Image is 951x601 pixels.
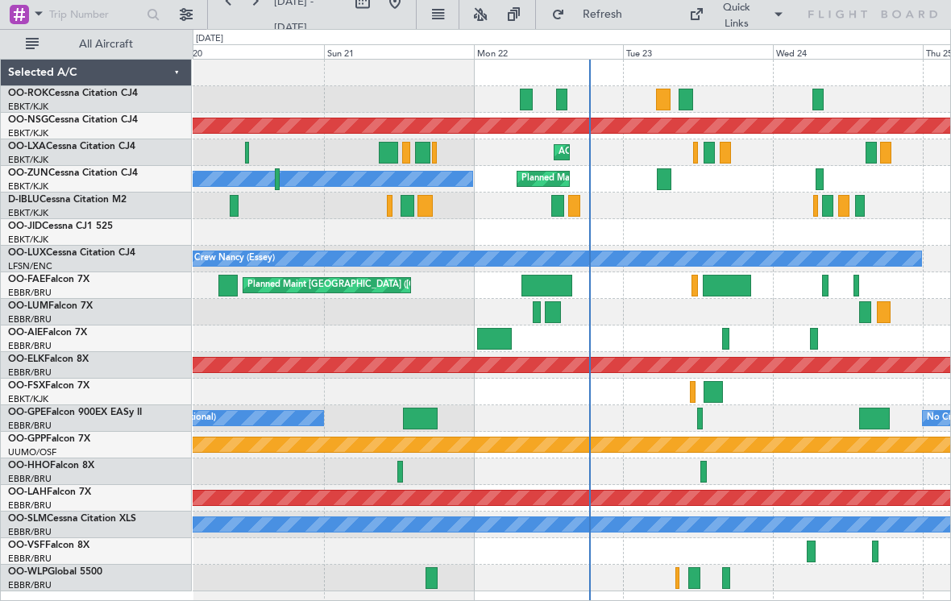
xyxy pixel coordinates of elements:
[8,248,135,258] a: OO-LUXCessna Citation CJ4
[8,446,56,458] a: UUMO/OSF
[8,115,138,125] a: OO-NSGCessna Citation CJ4
[8,354,44,364] span: OO-ELK
[8,142,135,151] a: OO-LXACessna Citation CJ4
[8,526,52,538] a: EBBR/BRU
[8,195,39,205] span: D-IBLU
[681,2,792,27] button: Quick Links
[8,393,48,405] a: EBKT/KJK
[49,2,142,27] input: Trip Number
[8,487,47,497] span: OO-LAH
[8,541,89,550] a: OO-VSFFalcon 8X
[474,44,624,59] div: Mon 22
[8,434,90,444] a: OO-GPPFalcon 7X
[8,473,52,485] a: EBBR/BRU
[8,275,45,284] span: OO-FAE
[8,115,48,125] span: OO-NSG
[247,273,539,297] div: Planned Maint [GEOGRAPHIC_DATA] ([GEOGRAPHIC_DATA] National)
[8,461,94,470] a: OO-HHOFalcon 8X
[8,207,48,219] a: EBKT/KJK
[324,44,474,59] div: Sun 21
[8,260,52,272] a: LFSN/ENC
[8,248,46,258] span: OO-LUX
[8,499,52,512] a: EBBR/BRU
[8,168,48,178] span: OO-ZUN
[8,514,47,524] span: OO-SLM
[18,31,175,57] button: All Aircraft
[8,420,52,432] a: EBBR/BRU
[8,101,48,113] a: EBKT/KJK
[544,2,641,27] button: Refresh
[8,553,52,565] a: EBBR/BRU
[8,328,87,338] a: OO-AIEFalcon 7X
[8,313,52,325] a: EBBR/BRU
[8,142,46,151] span: OO-LXA
[8,381,45,391] span: OO-FSX
[559,140,734,164] div: AOG Maint Kortrijk-[GEOGRAPHIC_DATA]
[8,89,138,98] a: OO-ROKCessna Citation CJ4
[521,167,709,191] div: Planned Maint Kortrijk-[GEOGRAPHIC_DATA]
[8,222,42,231] span: OO-JID
[8,89,48,98] span: OO-ROK
[8,180,48,193] a: EBKT/KJK
[8,301,48,311] span: OO-LUM
[8,127,48,139] a: EBKT/KJK
[8,275,89,284] a: OO-FAEFalcon 7X
[8,408,142,417] a: OO-GPEFalcon 900EX EASy II
[8,579,52,591] a: EBBR/BRU
[8,567,48,577] span: OO-WLP
[623,44,773,59] div: Tue 23
[8,381,89,391] a: OO-FSXFalcon 7X
[568,9,636,20] span: Refresh
[8,514,136,524] a: OO-SLMCessna Citation XLS
[8,434,46,444] span: OO-GPP
[8,222,113,231] a: OO-JIDCessna CJ1 525
[8,328,43,338] span: OO-AIE
[8,287,52,299] a: EBBR/BRU
[8,367,52,379] a: EBBR/BRU
[8,195,127,205] a: D-IBLUCessna Citation M2
[8,154,48,166] a: EBKT/KJK
[196,32,223,46] div: [DATE]
[8,567,102,577] a: OO-WLPGlobal 5500
[174,44,324,59] div: Sat 20
[179,247,275,271] div: No Crew Nancy (Essey)
[42,39,170,50] span: All Aircraft
[8,234,48,246] a: EBKT/KJK
[8,168,138,178] a: OO-ZUNCessna Citation CJ4
[8,541,45,550] span: OO-VSF
[8,408,46,417] span: OO-GPE
[8,301,93,311] a: OO-LUMFalcon 7X
[8,340,52,352] a: EBBR/BRU
[8,354,89,364] a: OO-ELKFalcon 8X
[773,44,923,59] div: Wed 24
[8,461,50,470] span: OO-HHO
[8,487,91,497] a: OO-LAHFalcon 7X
